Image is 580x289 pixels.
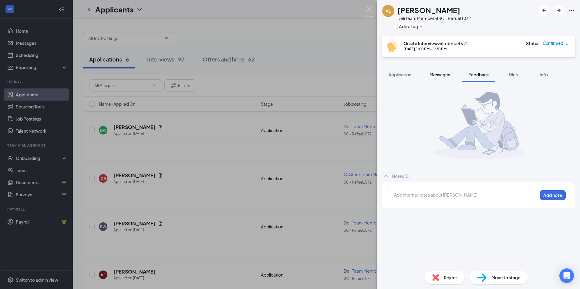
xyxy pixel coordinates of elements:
span: down [565,42,569,46]
span: Info [540,72,548,77]
img: takingNoteManImg [433,92,524,159]
div: with Refuel #72 [403,40,469,46]
span: Feedback [468,72,489,77]
div: [DATE] 1:00 PM - 1:30 PM [403,46,469,51]
span: Move to stage [491,274,521,281]
span: Files [509,72,518,77]
button: PlusAdd a tag [397,23,424,29]
svg: ChevronUp [382,172,389,180]
div: Status : [526,40,541,46]
svg: Plus [419,25,423,28]
span: Messages [430,72,450,77]
span: Application [388,72,411,77]
div: AL [386,8,391,14]
span: Confirmed [543,40,563,46]
div: Notes (0) [392,173,410,179]
b: Onsite Interview [403,41,438,46]
span: Reject [444,274,457,281]
button: ArrowRight [553,5,564,16]
div: Open Intercom Messenger [559,268,574,283]
button: Add note [540,190,566,200]
div: Deli Team Member at SC - Refuel1072 [397,15,471,21]
h1: [PERSON_NAME] [397,5,460,15]
svg: ArrowLeftNew [541,7,548,14]
button: ArrowLeftNew [539,5,550,16]
svg: ArrowRight [555,7,562,14]
svg: Ellipses [568,7,575,14]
